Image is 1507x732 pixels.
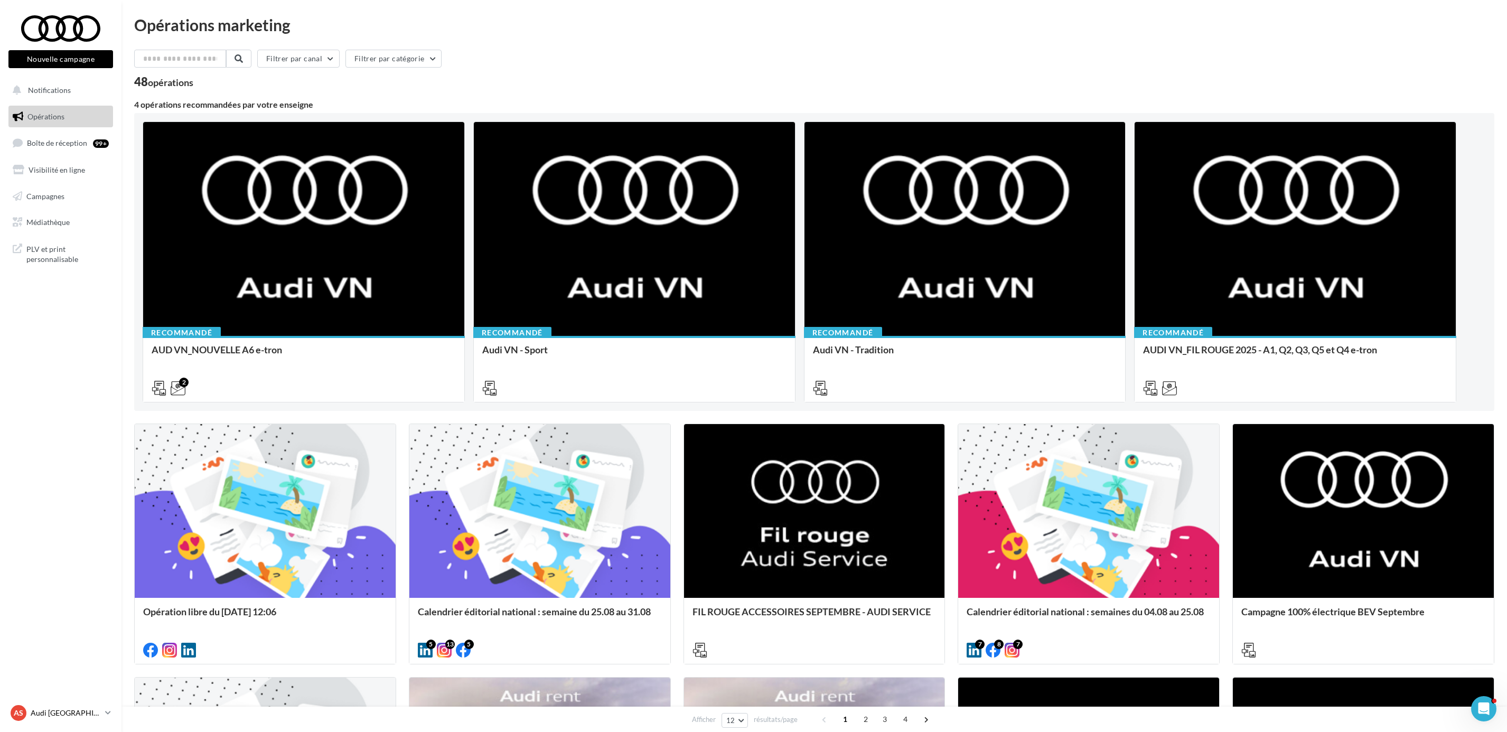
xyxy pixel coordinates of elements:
div: Campagne 100% électrique BEV Septembre [1241,606,1485,627]
div: 5 [464,640,474,649]
div: Audi VN - Tradition [813,344,1117,365]
div: Recommandé [473,327,551,339]
button: Nouvelle campagne [8,50,113,68]
div: Calendrier éditorial national : semaine du 25.08 au 31.08 [418,606,662,627]
div: 8 [994,640,1004,649]
a: PLV et print personnalisable [6,238,115,269]
div: Calendrier éditorial national : semaines du 04.08 au 25.08 [967,606,1211,627]
div: FIL ROUGE ACCESSOIRES SEPTEMBRE - AUDI SERVICE [692,606,937,627]
a: Campagnes [6,185,115,208]
span: Visibilité en ligne [29,165,85,174]
span: 12 [726,716,735,725]
span: PLV et print personnalisable [26,242,109,265]
a: Médiathèque [6,211,115,233]
a: AS Audi [GEOGRAPHIC_DATA] [8,703,113,723]
div: 13 [445,640,455,649]
button: 12 [722,713,748,728]
div: opérations [148,78,193,87]
span: AS [14,708,23,718]
div: 7 [975,640,985,649]
p: Audi [GEOGRAPHIC_DATA] [31,708,101,718]
div: 99+ [93,139,109,148]
button: Filtrer par catégorie [345,50,442,68]
span: Opérations [27,112,64,121]
a: Boîte de réception99+ [6,132,115,154]
span: Boîte de réception [27,138,87,147]
span: Notifications [28,86,71,95]
div: Recommandé [1134,327,1212,339]
span: 4 [897,711,914,728]
div: 5 [426,640,436,649]
div: AUD VN_NOUVELLE A6 e-tron [152,344,456,365]
span: résultats/page [754,715,798,725]
div: Opérations marketing [134,17,1494,33]
span: Campagnes [26,191,64,200]
span: 2 [857,711,874,728]
button: Filtrer par canal [257,50,340,68]
span: 3 [876,711,893,728]
span: Afficher [692,715,716,725]
div: AUDI VN_FIL ROUGE 2025 - A1, Q2, Q3, Q5 et Q4 e-tron [1143,344,1447,365]
a: Visibilité en ligne [6,159,115,181]
a: Opérations [6,106,115,128]
div: Audi VN - Sport [482,344,787,365]
div: Recommandé [804,327,882,339]
div: 4 opérations recommandées par votre enseigne [134,100,1494,109]
iframe: Intercom live chat [1471,696,1496,721]
span: Médiathèque [26,218,70,227]
div: 7 [1013,640,1023,649]
span: 1 [837,711,854,728]
div: Recommandé [143,327,221,339]
div: Opération libre du [DATE] 12:06 [143,606,387,627]
button: Notifications [6,79,111,101]
div: 2 [179,378,189,387]
div: 48 [134,76,193,88]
